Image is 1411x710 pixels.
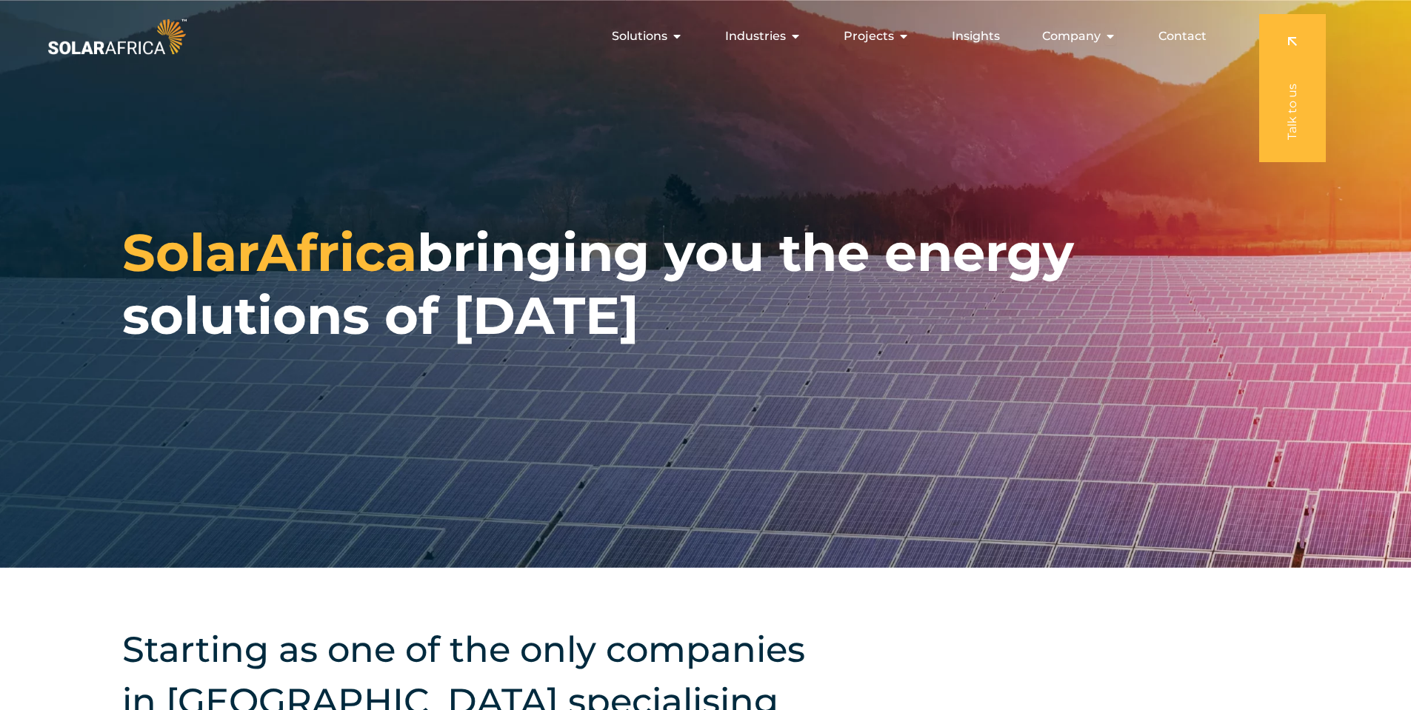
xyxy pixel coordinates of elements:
span: Solutions [612,27,667,45]
a: Insights [952,27,1000,45]
a: Contact [1158,27,1207,45]
span: Projects [844,27,894,45]
div: Menu Toggle [190,21,1218,51]
nav: Menu [190,21,1218,51]
span: Industries [725,27,786,45]
h1: bringing you the energy solutions of [DATE] [122,221,1289,347]
span: SolarAfrica [122,221,417,284]
span: Company [1042,27,1101,45]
